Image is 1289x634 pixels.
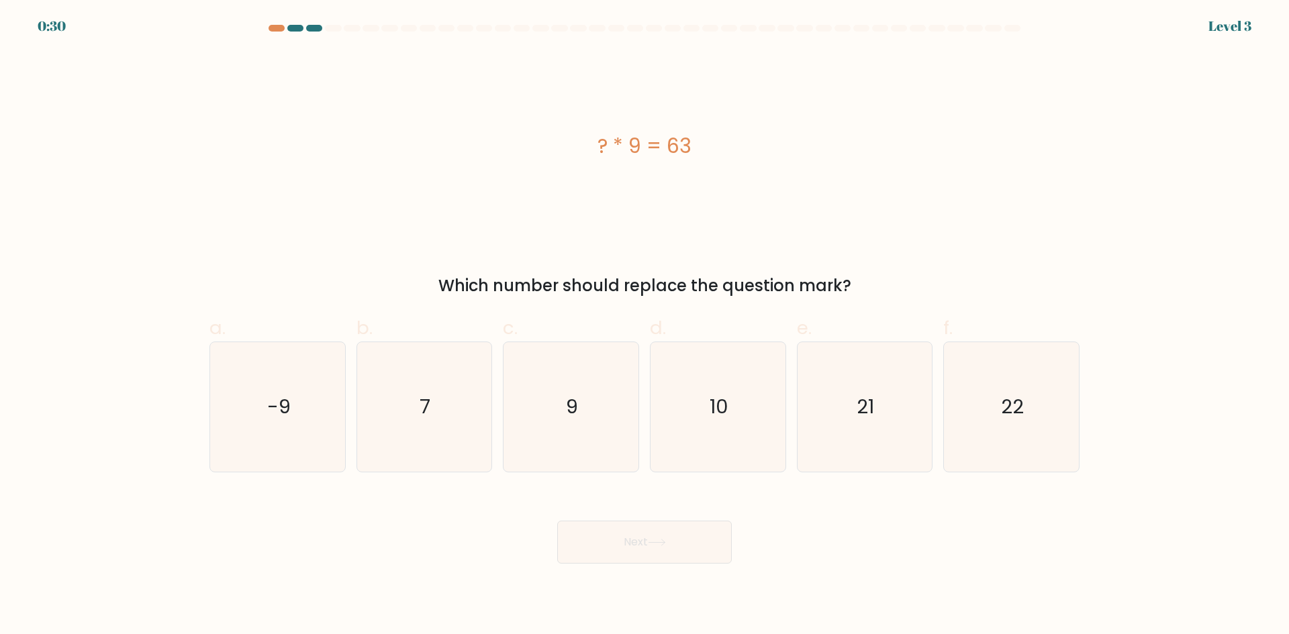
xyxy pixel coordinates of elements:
[1208,16,1251,36] div: Level 3
[857,393,875,420] text: 21
[267,393,291,420] text: -9
[503,315,518,341] span: c.
[943,315,953,341] span: f.
[650,315,666,341] span: d.
[797,315,812,341] span: e.
[209,131,1080,161] div: ? * 9 = 63
[420,393,431,420] text: 7
[38,16,66,36] div: 0:30
[557,521,732,564] button: Next
[209,315,226,341] span: a.
[1002,393,1024,420] text: 22
[567,393,579,420] text: 9
[356,315,373,341] span: b.
[218,274,1071,298] div: Which number should replace the question mark?
[710,393,728,420] text: 10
